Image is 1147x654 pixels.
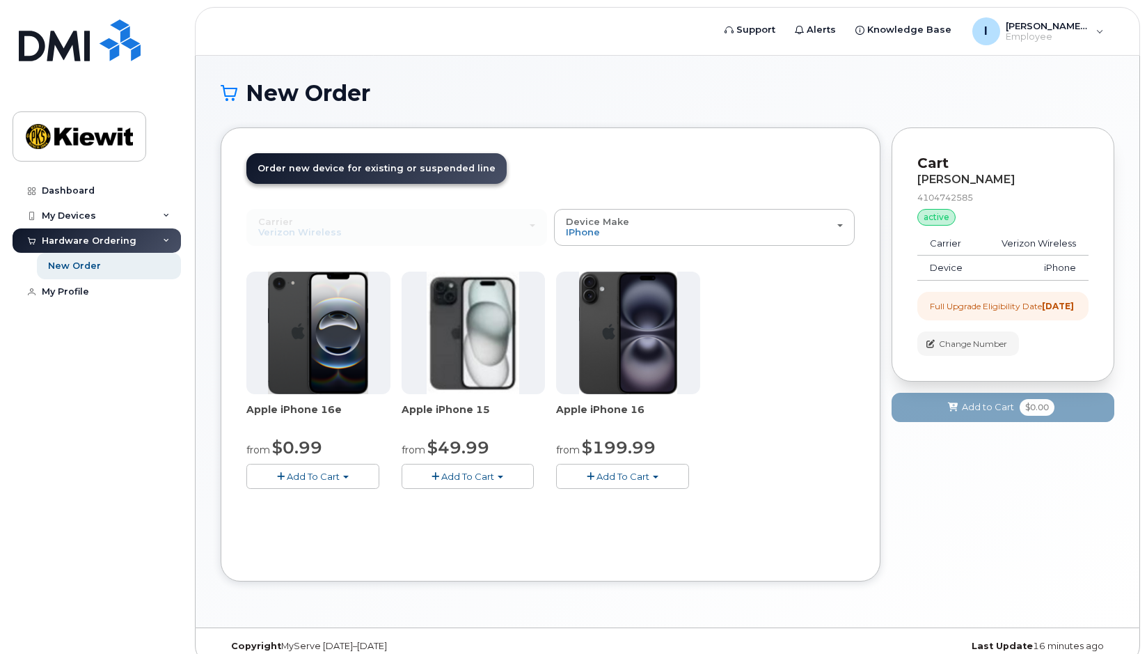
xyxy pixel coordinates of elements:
div: [PERSON_NAME] [917,173,1089,186]
div: active [917,209,956,226]
button: Device Make iPhone [554,209,855,245]
span: Device Make [566,216,629,227]
div: MyServe [DATE]–[DATE] [221,641,519,652]
td: Verizon Wireless [980,231,1089,256]
small: from [556,444,580,456]
div: Full Upgrade Eligibility Date [930,300,1074,312]
span: Change Number [939,338,1007,350]
div: Apple iPhone 16e [246,403,390,430]
span: $0.00 [1020,399,1054,416]
iframe: Messenger Launcher [1086,593,1137,644]
span: $199.99 [582,437,656,458]
button: Add to Cart $0.00 [892,393,1114,421]
h1: New Order [221,81,1114,105]
small: from [402,444,425,456]
span: iPhone [566,226,600,238]
span: Add To Cart [596,471,649,482]
button: Add To Cart [246,464,379,488]
td: Device [917,256,980,281]
div: Apple iPhone 16 [556,403,700,430]
div: Apple iPhone 15 [402,403,546,430]
div: 4104742585 [917,192,1089,203]
span: Order new device for existing or suspended line [258,163,496,173]
strong: Last Update [972,641,1033,651]
span: $49.99 [427,437,489,458]
button: Add To Cart [402,464,535,488]
button: Add To Cart [556,464,689,488]
strong: [DATE] [1042,301,1074,311]
img: iphone15.jpg [427,272,519,394]
div: 16 minutes ago [816,641,1114,652]
span: Add To Cart [441,471,494,482]
td: Carrier [917,231,980,256]
span: $0.99 [272,437,322,458]
p: Cart [917,153,1089,173]
strong: Copyright [231,641,281,651]
span: Add to Cart [962,400,1014,414]
span: Add To Cart [287,471,340,482]
img: iphone_16_plus.png [579,272,677,394]
small: from [246,444,270,456]
img: iphone16e.png [268,272,368,394]
button: Change Number [917,332,1019,356]
td: iPhone [980,256,1089,281]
